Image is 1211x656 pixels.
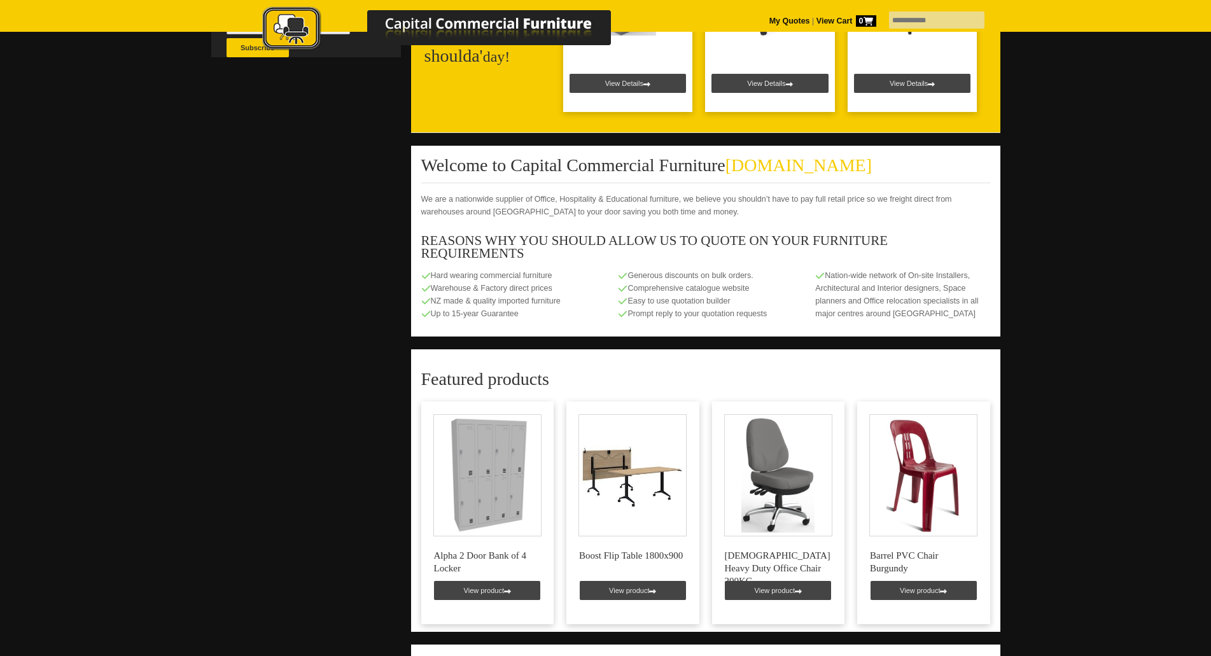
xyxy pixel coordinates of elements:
[227,6,673,57] a: Capital Commercial Furniture Logo
[421,193,990,218] p: We are a nationwide supplier of Office, Hospitality & Educational furniture, we believe you shoul...
[814,17,876,25] a: View Cart0
[421,370,990,389] h2: Featured products
[769,17,810,25] a: My Quotes
[618,269,792,320] p: Generous discounts on bulk orders. Comprehensive catalogue website Easy to use quotation builder ...
[421,269,596,320] p: Hard wearing commercial furniture Warehouse & Factory direct prices NZ made & quality imported fu...
[421,156,990,183] h2: Welcome to Capital Commercial Furniture
[856,15,876,27] span: 0
[725,155,872,175] span: [DOMAIN_NAME]
[816,17,876,25] strong: View Cart
[227,6,673,53] img: Capital Commercial Furniture Logo
[227,38,289,57] button: Subscribe
[815,269,990,320] p: Nation-wide network of On-site Installers, Architectural and Interior designers, Space planners a...
[421,234,990,260] h3: REASONS WHY YOU SHOULD ALLOW US TO QUOTE ON YOUR FURNITURE REQUIREMENTS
